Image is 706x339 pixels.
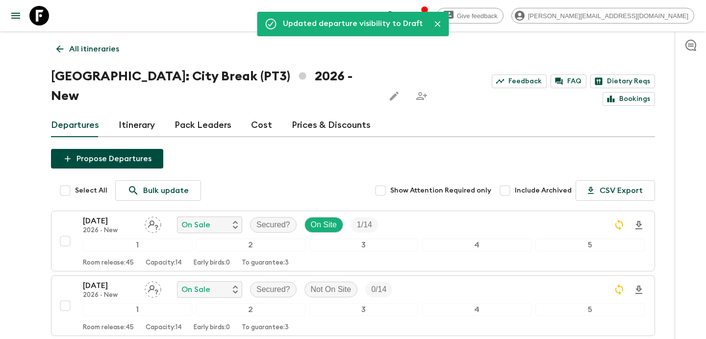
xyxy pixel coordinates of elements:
[590,74,655,88] a: Dietary Reqs
[145,219,161,227] span: Assign pack leader
[175,114,231,137] a: Pack Leaders
[83,324,134,332] p: Room release: 45
[603,92,655,106] a: Bookings
[115,180,201,201] a: Bulk update
[422,303,531,316] div: 4
[309,303,419,316] div: 3
[422,239,531,251] div: 4
[311,219,337,231] p: On Site
[83,303,192,316] div: 1
[551,74,586,88] a: FAQ
[357,219,372,231] p: 1 / 14
[69,43,119,55] p: All itineraries
[365,282,392,297] div: Trip Fill
[283,15,423,33] div: Updated departure visibility to Draft
[242,324,289,332] p: To guarantee: 3
[145,284,161,292] span: Assign pack leader
[633,284,645,296] svg: Download Onboarding
[181,284,210,295] p: On Sale
[256,219,290,231] p: Secured?
[412,86,431,106] span: Share this itinerary
[515,186,572,195] span: Include Archived
[576,180,655,201] button: CSV Export
[311,284,352,295] p: Not On Site
[613,219,625,231] svg: Sync Required - Changes detected
[242,259,289,267] p: To guarantee: 3
[384,86,404,106] button: Edit this itinerary
[309,239,419,251] div: 3
[6,6,25,25] button: menu
[511,8,694,24] div: [PERSON_NAME][EMAIL_ADDRESS][DOMAIN_NAME]
[256,284,290,295] p: Secured?
[119,114,155,137] a: Itinerary
[633,219,645,231] svg: Download Onboarding
[250,217,297,233] div: Secured?
[304,282,358,297] div: Not On Site
[75,186,107,195] span: Select All
[196,239,305,251] div: 2
[83,227,137,235] p: 2026 - New
[523,12,694,20] span: [PERSON_NAME][EMAIL_ADDRESS][DOMAIN_NAME]
[371,284,386,295] p: 0 / 14
[535,303,645,316] div: 5
[194,324,230,332] p: Early birds: 0
[250,282,297,297] div: Secured?
[51,149,163,169] button: Propose Departures
[251,114,272,137] a: Cost
[613,284,625,295] svg: Sync Required - Changes detected
[146,259,182,267] p: Capacity: 14
[181,219,210,231] p: On Sale
[194,259,230,267] p: Early birds: 0
[83,215,137,227] p: [DATE]
[143,185,189,196] p: Bulk update
[51,67,377,106] h1: [GEOGRAPHIC_DATA]: City Break (PT3) 2026 - New
[51,114,99,137] a: Departures
[83,239,192,251] div: 1
[492,74,547,88] a: Feedback
[83,259,134,267] p: Room release: 45
[51,39,125,59] a: All itineraries
[83,280,137,291] p: [DATE]
[83,291,137,299] p: 2026 - New
[381,6,401,25] button: search adventures
[51,211,655,271] button: [DATE]2026 - NewAssign pack leaderOn SaleSecured?On SiteTrip Fill12345Room release:45Capacity:14E...
[196,303,305,316] div: 2
[535,239,645,251] div: 5
[51,275,655,336] button: [DATE]2026 - NewAssign pack leaderOn SaleSecured?Not On SiteTrip Fill12345Room release:45Capacity...
[390,186,491,195] span: Show Attention Required only
[452,12,503,20] span: Give feedback
[292,114,371,137] a: Prices & Discounts
[436,8,504,24] a: Give feedback
[351,217,378,233] div: Trip Fill
[146,324,182,332] p: Capacity: 14
[430,17,445,31] button: Close
[304,217,343,233] div: On Site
